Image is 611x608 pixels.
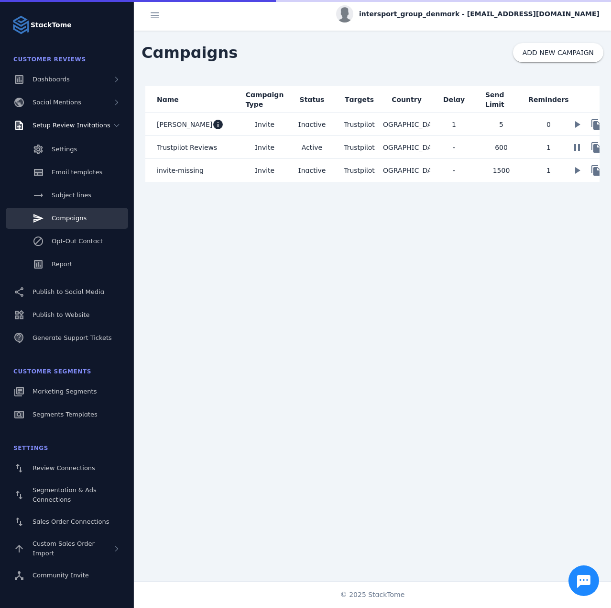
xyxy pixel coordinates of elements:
[255,142,274,153] span: Invite
[212,119,224,130] mat-icon: info
[340,590,405,600] span: © 2025 StackTome
[6,327,128,349] a: Generate Support Tickets
[288,86,336,113] mat-header-cell: Status
[383,159,430,182] mat-cell: [GEOGRAPHIC_DATA]
[288,113,336,136] mat-cell: Inactive
[478,136,525,159] mat-cell: 600
[33,486,97,503] span: Segmentation & Ads Connections
[33,464,95,472] span: Review Connections
[344,121,375,128] span: Trustpilot
[430,159,478,182] mat-cell: -
[255,119,274,130] span: Invite
[13,56,86,63] span: Customer Reviews
[430,136,478,159] mat-cell: -
[52,260,72,268] span: Report
[288,159,336,182] mat-cell: Inactive
[157,119,212,130] span: [PERSON_NAME]
[525,159,572,182] mat-cell: 1
[52,191,91,199] span: Subject lines
[383,113,430,136] mat-cell: [GEOGRAPHIC_DATA]
[33,411,98,418] span: Segments Templates
[52,146,77,153] span: Settings
[157,165,204,176] span: invite-missing
[52,237,103,245] span: Opt-Out Contact
[52,169,102,176] span: Email templates
[525,113,572,136] mat-cell: 0
[336,5,600,23] button: intersport_group_denmark - [EMAIL_ADDRESS][DOMAIN_NAME]
[6,565,128,586] a: Community Invite
[33,99,81,106] span: Social Mentions
[336,86,383,113] mat-header-cell: Targets
[33,122,110,129] span: Setup Review Invitations
[478,86,525,113] mat-header-cell: Send Limit
[13,445,48,451] span: Settings
[33,518,109,525] span: Sales Order Connections
[6,381,128,402] a: Marketing Segments
[6,208,128,229] a: Campaigns
[525,86,572,113] mat-header-cell: Reminders
[6,458,128,479] a: Review Connections
[336,5,353,23] img: profile.jpg
[6,304,128,326] a: Publish to Website
[6,231,128,252] a: Opt-Out Contact
[6,481,128,509] a: Segmentation & Ads Connections
[523,49,594,56] span: ADD NEW CAMPAIGN
[33,76,70,83] span: Dashboards
[288,136,336,159] mat-cell: Active
[33,540,95,557] span: Custom Sales Order Import
[6,404,128,425] a: Segments Templates
[6,139,128,160] a: Settings
[52,214,87,222] span: Campaigns
[344,144,375,151] span: Trustpilot
[525,136,572,159] mat-cell: 1
[31,20,72,30] strong: StackTome
[33,311,89,318] span: Publish to Website
[134,34,245,72] span: Campaigns
[359,9,600,19] span: intersport_group_denmark - [EMAIL_ADDRESS][DOMAIN_NAME]
[6,162,128,183] a: Email templates
[478,159,525,182] mat-cell: 1500
[255,165,274,176] span: Invite
[33,288,104,295] span: Publish to Social Media
[145,86,241,113] mat-header-cell: Name
[33,334,112,341] span: Generate Support Tickets
[33,572,89,579] span: Community Invite
[430,113,478,136] mat-cell: 1
[33,388,97,395] span: Marketing Segments
[6,185,128,206] a: Subject lines
[6,281,128,303] a: Publish to Social Media
[6,511,128,532] a: Sales Order Connections
[241,86,288,113] mat-header-cell: Campaign Type
[430,86,478,113] mat-header-cell: Delay
[157,142,217,153] span: Trustpilot Reviews
[6,254,128,275] a: Report
[383,86,430,113] mat-header-cell: Country
[513,43,603,62] button: ADD NEW CAMPAIGN
[11,15,31,34] img: Logo image
[344,167,375,174] span: Trustpilot
[13,368,91,375] span: Customer Segments
[383,136,430,159] mat-cell: [GEOGRAPHIC_DATA]
[478,113,525,136] mat-cell: 5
